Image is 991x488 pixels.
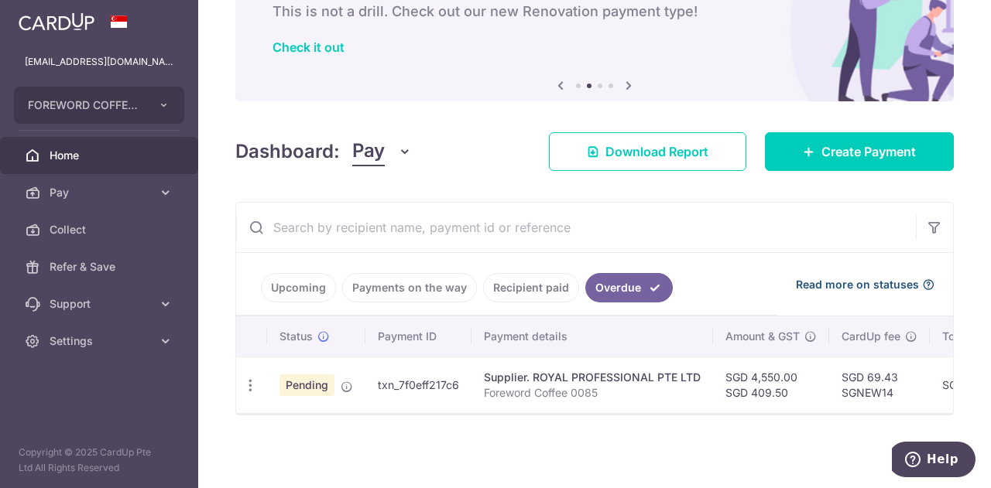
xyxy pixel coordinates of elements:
[352,137,385,166] span: Pay
[725,329,800,344] span: Amount & GST
[261,273,336,302] a: Upcoming
[273,39,345,55] a: Check it out
[471,316,713,357] th: Payment details
[273,2,917,21] h6: This is not a drill. Check out our new Renovation payment type!
[713,357,829,413] td: SGD 4,550.00 SGD 409.50
[342,273,477,302] a: Payments on the way
[549,132,746,171] a: Download Report
[365,357,471,413] td: txn_7f0eff217c6
[842,329,900,344] span: CardUp fee
[50,185,152,200] span: Pay
[605,142,708,161] span: Download Report
[892,442,976,480] iframe: Opens a widget where you can find more information
[50,259,152,275] span: Refer & Save
[796,277,934,292] a: Read more on statuses
[829,357,930,413] td: SGD 69.43 SGNEW14
[484,370,701,385] div: Supplier. ROYAL PROFESSIONAL PTE LTD
[28,97,142,113] span: FOREWORD COFFEE PTE. LTD.
[19,12,94,31] img: CardUp
[585,273,673,302] a: Overdue
[483,273,579,302] a: Recipient paid
[365,316,471,357] th: Payment ID
[235,138,340,166] h4: Dashboard:
[50,333,152,349] span: Settings
[796,277,919,292] span: Read more on statuses
[352,137,412,166] button: Pay
[25,54,173,70] p: [EMAIL_ADDRESS][DOMAIN_NAME]
[484,385,701,401] p: Foreword Coffee 0085
[765,132,954,171] a: Create Payment
[279,374,334,396] span: Pending
[236,203,916,252] input: Search by recipient name, payment id or reference
[50,148,152,163] span: Home
[50,222,152,237] span: Collect
[279,329,313,344] span: Status
[821,142,916,161] span: Create Payment
[50,296,152,312] span: Support
[14,87,184,124] button: FOREWORD COFFEE PTE. LTD.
